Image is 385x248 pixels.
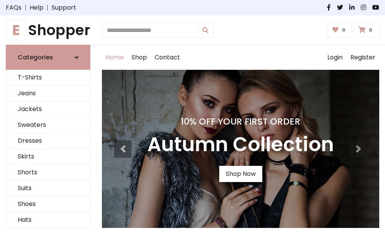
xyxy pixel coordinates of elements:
[52,3,76,12] a: Support
[151,45,184,70] a: Contact
[147,116,334,127] h4: 10% Off Your First Order
[367,27,374,34] span: 0
[6,45,90,70] a: Categories
[327,23,352,37] a: 0
[6,20,27,40] span: E
[6,86,90,101] a: Jeans
[6,181,90,196] a: Suits
[6,133,90,149] a: Dresses
[6,101,90,117] a: Jackets
[340,27,347,34] span: 0
[6,165,90,181] a: Shorts
[128,45,151,70] a: Shop
[347,45,379,70] a: Register
[219,166,262,182] a: Shop Now
[6,3,22,12] a: FAQs
[323,45,347,70] a: Login
[147,133,334,157] h3: Autumn Collection
[18,54,53,61] h6: Categories
[6,22,90,39] h1: Shopper
[353,23,379,37] a: 0
[6,149,90,165] a: Skirts
[6,196,90,212] a: Shoes
[6,212,90,228] a: Hats
[6,70,90,86] a: T-Shirts
[102,45,128,70] a: Home
[6,117,90,133] a: Sweaters
[22,3,30,12] span: |
[6,22,90,39] a: EShopper
[30,3,43,12] a: Help
[43,3,52,12] span: |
